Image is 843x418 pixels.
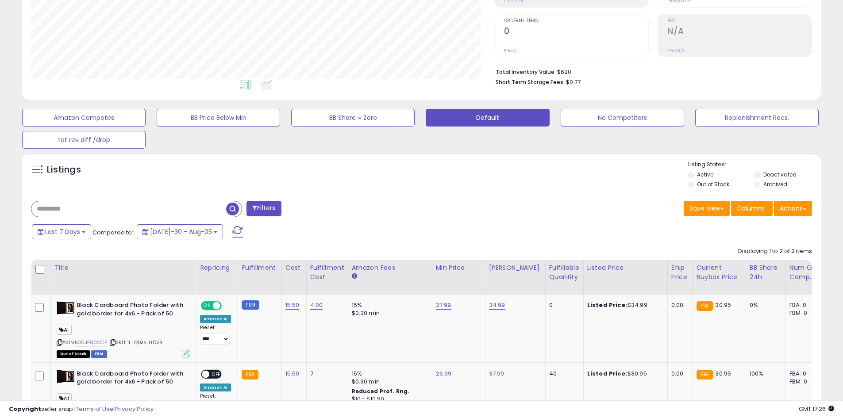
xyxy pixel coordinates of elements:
[763,180,787,188] label: Archived
[200,263,234,272] div: Repricing
[789,370,819,378] div: FBA: 0
[789,301,819,309] div: FBA: 0
[587,370,661,378] div: $30.95
[489,369,504,378] a: 37.99
[763,171,797,178] label: Deactivated
[291,109,415,127] button: BB Share = Zero
[750,263,782,282] div: BB Share 24h.
[697,180,729,188] label: Out of Stock
[738,247,812,256] div: Displaying 1 to 2 of 2 items
[76,405,113,413] a: Terms of Use
[504,48,516,53] small: Prev: 0
[220,302,235,310] span: OFF
[587,301,661,309] div: $34.99
[489,301,505,310] a: 34.99
[667,26,812,38] h2: N/A
[697,301,713,311] small: FBA
[32,224,91,239] button: Last 7 Days
[22,131,146,149] button: tot rev diff /drop
[688,161,821,169] p: Listing States:
[549,370,577,378] div: 40
[697,370,713,380] small: FBA
[108,339,162,346] span: | SKU: 1L-Q0JK-8DVR
[549,301,577,309] div: 0
[310,301,323,310] a: 4.00
[774,201,812,216] button: Actions
[352,309,425,317] div: $0.30 min
[561,109,684,127] button: No Competitors
[496,78,565,86] b: Short Term Storage Fees:
[489,263,542,272] div: [PERSON_NAME]
[566,78,581,86] span: $0.77
[684,201,730,216] button: Save View
[47,164,81,176] h5: Listings
[115,405,154,413] a: Privacy Policy
[496,68,556,76] b: Total Inventory Value:
[77,370,184,388] b: Black Cardboard Photo Folder with gold border for 4x6 - Pack of 50
[750,370,779,378] div: 100%
[242,370,258,380] small: FBA
[436,301,451,310] a: 27.99
[587,369,627,378] b: Listed Price:
[667,19,812,23] span: ROI
[92,228,133,237] span: Compared to:
[715,369,731,378] span: 30.95
[285,369,300,378] a: 15.50
[54,263,192,272] div: Title
[202,302,213,310] span: ON
[157,109,280,127] button: BB Price Below Min
[715,301,731,309] span: 30.95
[75,339,107,346] a: B00JF80CCE
[77,301,184,320] b: Black Cardboard Photo Folder with gold border for 4x6 - Pack of 50
[91,350,107,358] span: FBM
[200,325,231,345] div: Preset:
[799,405,834,413] span: 2025-08-13 17:26 GMT
[789,263,822,282] div: Num of Comp.
[737,204,765,213] span: Columns
[671,370,686,378] div: 0.00
[9,405,154,414] div: seller snap | |
[587,301,627,309] b: Listed Price:
[150,227,212,236] span: [DATE]-30 - Aug-05
[200,383,231,391] div: Amazon AI
[9,405,41,413] strong: Copyright
[352,263,428,272] div: Amazon Fees
[436,369,452,378] a: 26.99
[57,301,189,357] div: ASIN:
[137,224,223,239] button: [DATE]-30 - Aug-05
[352,370,425,378] div: 15%
[426,109,549,127] button: Default
[697,263,742,282] div: Current Buybox Price
[750,301,779,309] div: 0%
[671,301,686,309] div: 0.00
[504,19,648,23] span: Ordered Items
[504,26,648,38] h2: 0
[242,300,259,310] small: FBM
[549,263,580,282] div: Fulfillable Quantity
[352,378,425,386] div: $0.30 min
[310,263,344,282] div: Fulfillment Cost
[352,387,410,395] b: Reduced Prof. Rng.
[789,309,819,317] div: FBM: 0
[789,378,819,386] div: FBM: 0
[496,66,805,77] li: $620
[697,171,713,178] label: Active
[45,227,80,236] span: Last 7 Days
[667,48,685,53] small: Prev: N/A
[200,315,231,323] div: Amazon AI
[310,370,341,378] div: 7
[57,325,72,335] span: AI
[285,263,303,272] div: Cost
[671,263,689,282] div: Ship Price
[587,263,664,272] div: Listed Price
[57,370,74,383] img: 41tDYagPZPL._SL40_.jpg
[57,301,74,314] img: 41tDYagPZPL._SL40_.jpg
[57,350,90,358] span: All listings that are currently out of stock and unavailable for purchase on Amazon
[695,109,819,127] button: Replenishment Recs.
[22,109,146,127] button: Amazon Competes
[731,201,773,216] button: Columns
[436,263,481,272] div: Min Price
[242,263,277,272] div: Fulfillment
[352,272,357,280] small: Amazon Fees.
[246,201,281,216] button: Filters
